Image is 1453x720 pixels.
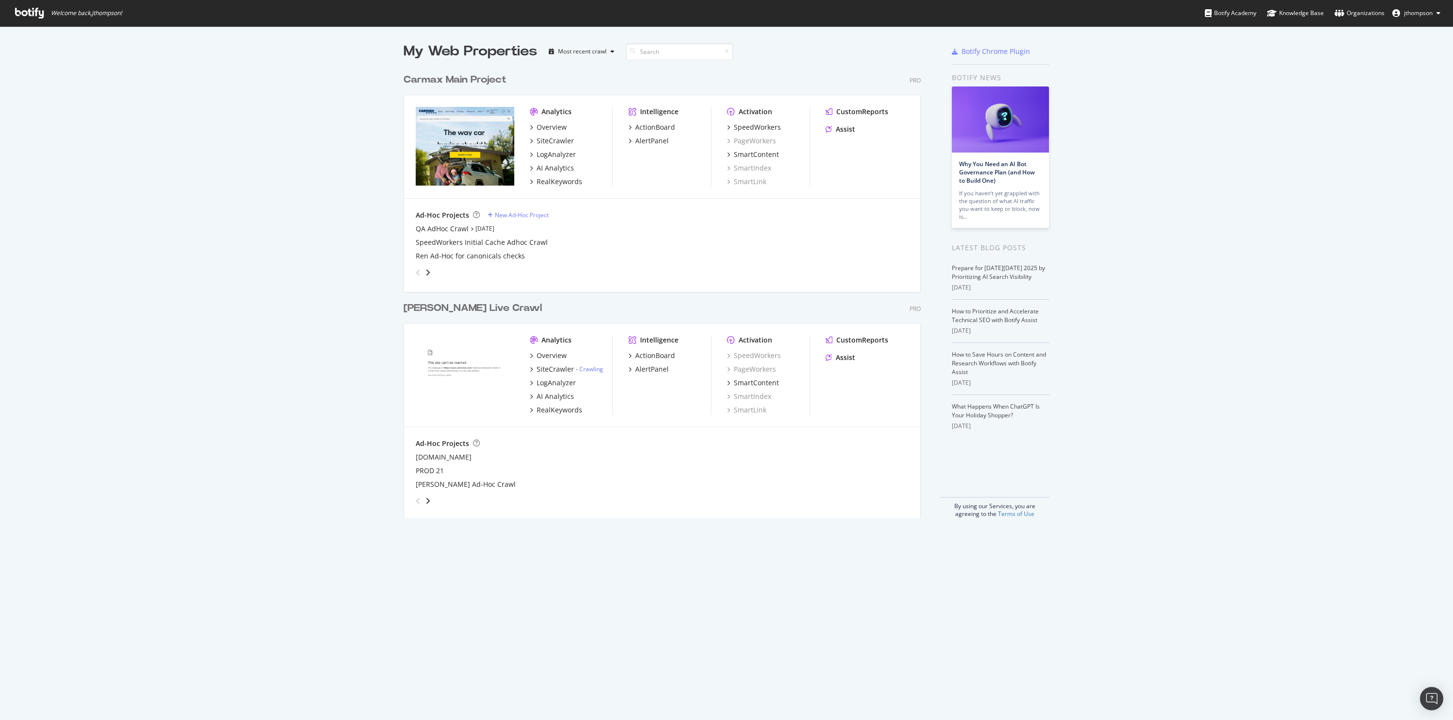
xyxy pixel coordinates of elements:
div: RealKeywords [537,405,582,415]
div: Ad-Hoc Projects [416,210,469,220]
img: carmax.com [416,107,514,186]
div: [PERSON_NAME] Live Crawl [404,301,542,315]
div: Pro [910,76,921,85]
div: angle-left [412,493,424,509]
a: Terms of Use [998,510,1034,518]
div: Overview [537,122,567,132]
span: Welcome back, jthompson ! [51,9,122,17]
a: [PERSON_NAME] Live Crawl [404,301,546,315]
div: Botify Academy [1205,8,1256,18]
div: Intelligence [640,335,678,345]
a: CustomReports [826,335,888,345]
div: Activation [739,335,772,345]
div: Ad-Hoc Projects [416,439,469,448]
a: SmartLink [727,405,766,415]
a: ActionBoard [628,351,675,360]
a: New Ad-Hoc Project [488,211,549,219]
div: angle-right [424,496,431,506]
div: CustomReports [836,107,888,117]
a: AlertPanel [628,364,669,374]
div: AI Analytics [537,163,574,173]
div: ActionBoard [635,351,675,360]
a: Assist [826,353,855,362]
a: Ren Ad-Hoc for canonicals checks [416,251,525,261]
div: grid [404,61,929,518]
div: Overview [537,351,567,360]
div: Most recent crawl [558,49,607,54]
a: AI Analytics [530,392,574,401]
a: SmartIndex [727,392,771,401]
div: Intelligence [640,107,678,117]
a: Why You Need an AI Bot Governance Plan (and How to Build One) [959,160,1035,185]
a: Assist [826,124,855,134]
a: SmartContent [727,150,779,159]
a: PageWorkers [727,364,776,374]
a: CustomReports [826,107,888,117]
a: AI Analytics [530,163,574,173]
div: CustomReports [836,335,888,345]
a: [PERSON_NAME] Ad-Hoc Crawl [416,480,516,489]
div: Latest Blog Posts [952,242,1049,253]
a: Carmax Main Project [404,73,510,87]
div: SiteCrawler [537,364,574,374]
div: SiteCrawler [537,136,574,146]
a: How to Save Hours on Content and Research Workflows with Botify Assist [952,350,1046,376]
div: Assist [836,353,855,362]
a: What Happens When ChatGPT Is Your Holiday Shopper? [952,402,1040,419]
div: Open Intercom Messenger [1420,687,1443,710]
div: Analytics [541,107,572,117]
div: angle-right [424,268,431,277]
a: PROD 21 [416,466,444,476]
div: AlertPanel [635,136,669,146]
a: SmartLink [727,177,766,187]
div: [DATE] [952,326,1049,335]
div: My Web Properties [404,42,537,61]
div: angle-left [412,265,424,280]
div: Botify news [952,72,1049,83]
div: Botify Chrome Plugin [962,47,1030,56]
div: Analytics [541,335,572,345]
a: Botify Chrome Plugin [952,47,1030,56]
a: SpeedWorkers [727,122,781,132]
a: [DOMAIN_NAME] [416,452,472,462]
a: SmartIndex [727,163,771,173]
div: By using our Services, you are agreeing to the [940,497,1049,518]
a: AlertPanel [628,136,669,146]
div: LogAnalyzer [537,378,576,388]
a: PageWorkers [727,136,776,146]
div: AlertPanel [635,364,669,374]
button: jthompson [1385,5,1448,21]
a: [DATE] [475,224,494,233]
a: SiteCrawler [530,136,574,146]
div: If you haven’t yet grappled with the question of what AI traffic you want to keep or block, now is… [959,189,1042,221]
div: Assist [836,124,855,134]
a: SpeedWorkers [727,351,781,360]
a: QA AdHoc Crawl [416,224,469,234]
a: SpeedWorkers Initial Cache Adhoc Crawl [416,238,548,247]
a: Crawling [579,365,603,373]
div: SmartContent [734,378,779,388]
div: [DATE] [952,422,1049,430]
button: Most recent crawl [545,44,618,59]
a: ActionBoard [628,122,675,132]
div: Carmax Main Project [404,73,507,87]
div: LogAnalyzer [537,150,576,159]
a: SiteCrawler- Crawling [530,364,603,374]
a: SmartContent [727,378,779,388]
div: SmartContent [734,150,779,159]
a: How to Prioritize and Accelerate Technical SEO with Botify Assist [952,307,1039,324]
img: edmunds.com [416,335,514,414]
a: Prepare for [DATE][DATE] 2025 by Prioritizing AI Search Visibility [952,264,1045,281]
div: New Ad-Hoc Project [495,211,549,219]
